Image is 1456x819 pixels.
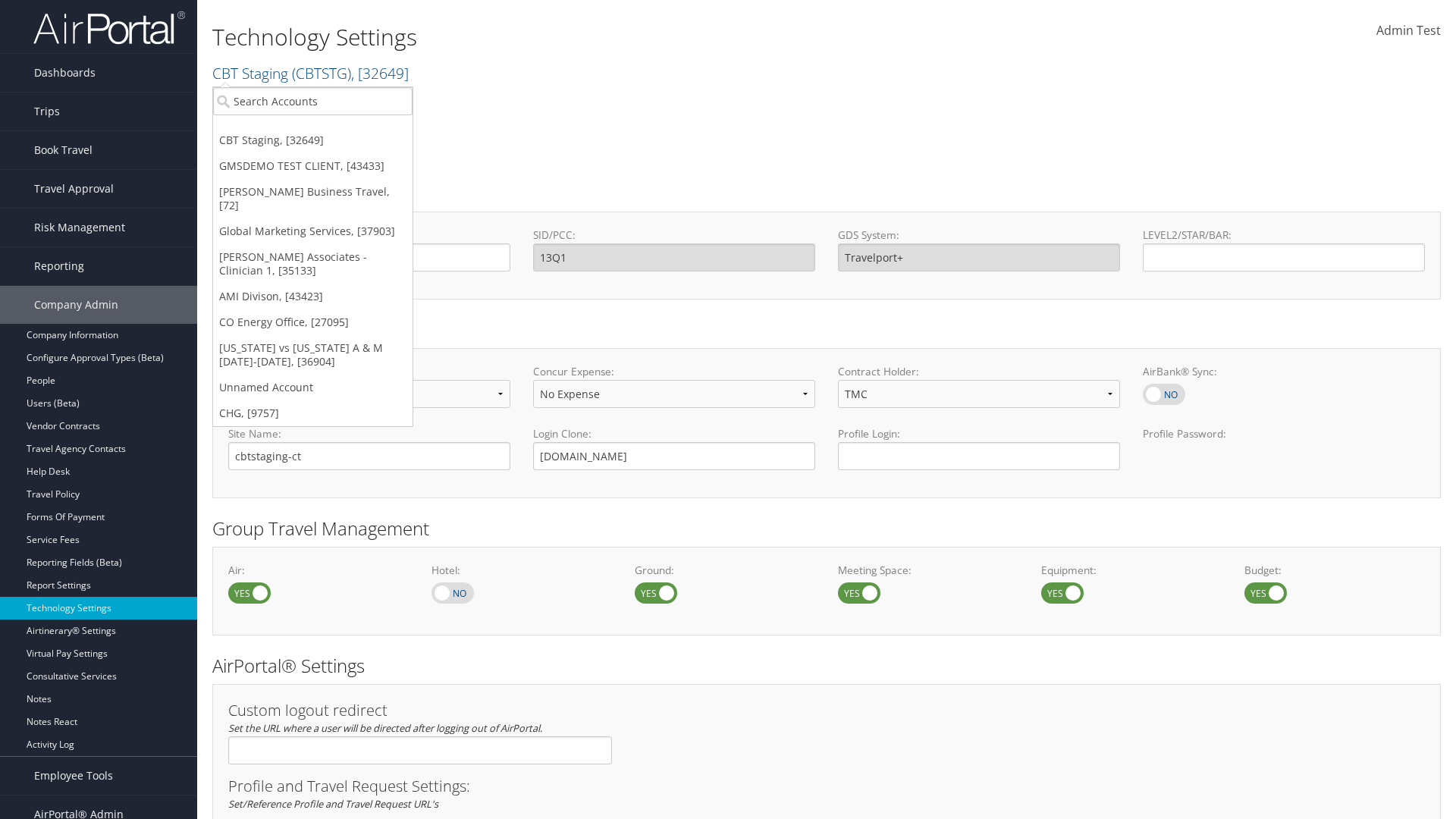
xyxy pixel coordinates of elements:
[228,563,409,578] label: Air:
[635,563,815,578] label: Ground:
[1041,563,1222,578] label: Equipment:
[838,563,1018,578] label: Meeting Space:
[533,227,815,243] label: SID/PCC:
[213,179,413,218] a: [PERSON_NAME] Business Travel, [72]
[838,227,1120,243] label: GDS System:
[292,63,351,83] span: ( CBTSTG )
[212,21,1031,53] h1: Technology Settings
[212,653,1441,679] h2: AirPortal® Settings
[213,218,413,244] a: Global Marketing Services, [37903]
[213,127,413,153] a: CBT Staging, [32649]
[1376,22,1441,39] span: Admin Test
[228,779,1425,794] h3: Profile and Travel Request Settings:
[228,721,542,735] em: Set the URL where a user will be directed after logging out of AirPortal.
[213,335,413,375] a: [US_STATE] vs [US_STATE] A & M [DATE]-[DATE], [36904]
[1143,364,1425,379] label: AirBank® Sync:
[34,131,93,169] span: Book Travel
[228,426,510,441] label: Site Name:
[213,309,413,335] a: CO Energy Office, [27095]
[351,63,409,83] span: , [ 32649 ]
[213,153,413,179] a: GMSDEMO TEST CLIENT, [43433]
[1376,8,1441,55] a: Admin Test
[33,10,185,45] img: airportal-logo.png
[34,93,60,130] span: Trips
[1143,426,1425,469] label: Profile Password:
[213,87,413,115] input: Search Accounts
[1143,384,1185,405] label: AirBank® Sync
[1244,563,1425,578] label: Budget:
[34,54,96,92] span: Dashboards
[213,400,413,426] a: CHG, [9757]
[213,284,413,309] a: AMI Divison, [43423]
[213,375,413,400] a: Unnamed Account
[838,442,1120,470] input: Profile Login:
[34,247,84,285] span: Reporting
[212,317,1441,343] h2: Online Booking Tool
[213,244,413,284] a: [PERSON_NAME] Associates - Clinician 1, [35133]
[1143,227,1425,243] label: LEVEL2/STAR/BAR:
[228,797,438,811] em: Set/Reference Profile and Travel Request URL's
[34,757,113,795] span: Employee Tools
[212,516,1441,541] h2: Group Travel Management
[228,703,612,718] h3: Custom logout redirect
[533,364,815,379] label: Concur Expense:
[34,286,118,324] span: Company Admin
[212,63,409,83] a: CBT Staging
[212,180,1429,206] h2: GDS
[431,563,612,578] label: Hotel:
[34,170,114,208] span: Travel Approval
[533,426,815,441] label: Login Clone:
[838,364,1120,379] label: Contract Holder:
[838,426,1120,469] label: Profile Login:
[34,209,125,246] span: Risk Management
